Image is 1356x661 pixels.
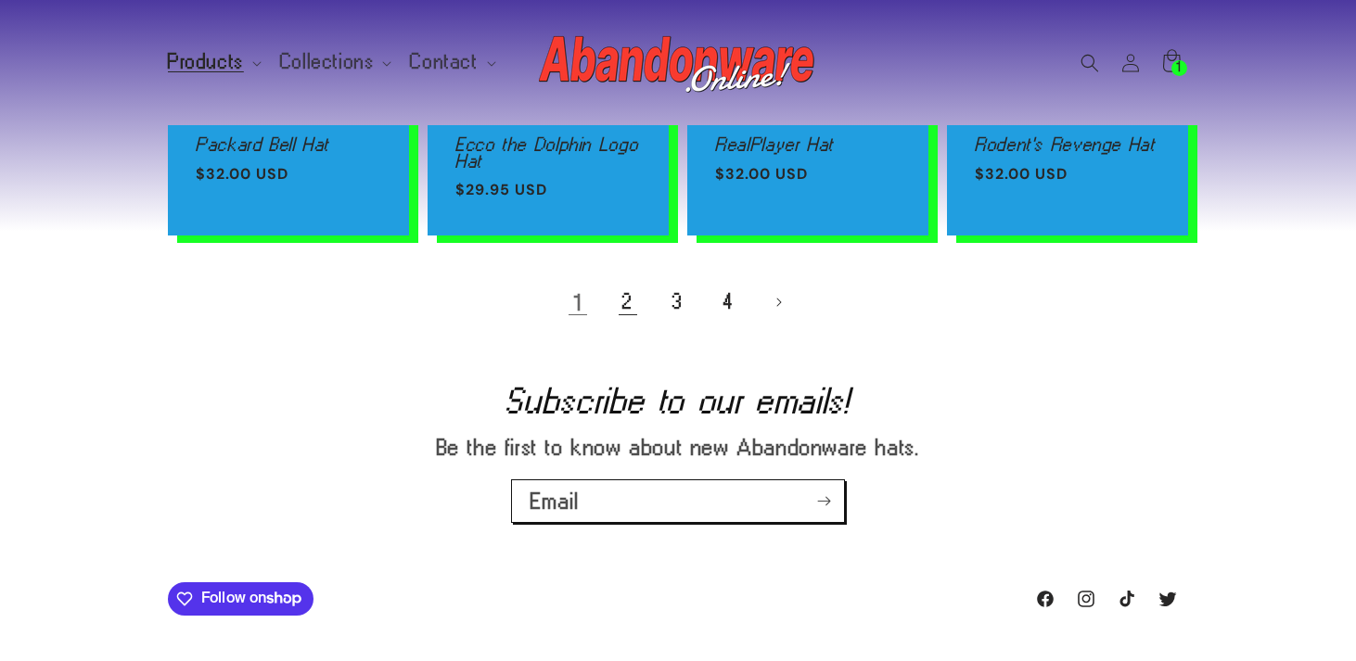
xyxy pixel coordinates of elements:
a: Packard Bell Hat [196,136,381,153]
summary: Contact [399,43,503,82]
input: Email [512,480,844,522]
span: Products [168,54,244,70]
summary: Collections [269,43,400,82]
a: Page 3 [658,282,698,323]
a: Page 2 [608,282,648,323]
nav: Pagination [168,282,1188,323]
a: RealPlayer Hat [715,136,901,153]
span: 1 [1177,60,1182,76]
summary: Search [1069,43,1110,83]
a: Abandonware [532,19,825,107]
a: Next page [758,282,799,323]
a: Page 4 [708,282,748,323]
button: Subscribe [803,479,844,523]
h2: Subscribe to our emails! [83,386,1273,415]
span: Collections [280,54,375,70]
img: Abandonware [539,26,817,100]
a: Page 1 [557,282,598,323]
p: Be the first to know about new Abandonware hats. [353,434,1003,461]
summary: Products [157,43,269,82]
a: Ecco the Dolphin Logo Hat [455,136,641,169]
a: Rodent's Revenge Hat [975,136,1160,153]
span: Contact [410,54,478,70]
